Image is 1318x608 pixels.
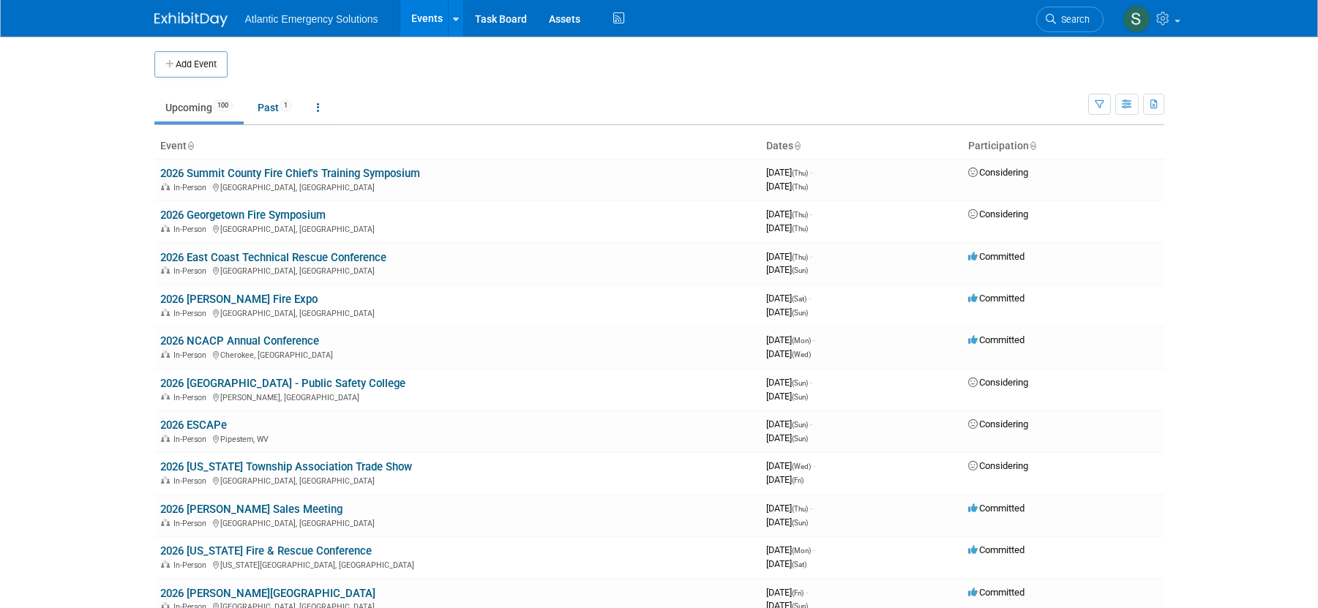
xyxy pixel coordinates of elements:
span: (Sat) [792,560,806,568]
span: Committed [968,334,1025,345]
span: (Sun) [792,421,808,429]
span: [DATE] [766,334,815,345]
div: Pipestem, WV [160,432,755,444]
span: (Fri) [792,476,804,484]
span: In-Person [173,309,211,318]
span: (Thu) [792,183,808,191]
span: (Sun) [792,519,808,527]
span: - [809,293,811,304]
span: (Sun) [792,309,808,317]
a: 2026 [GEOGRAPHIC_DATA] - Public Safety College [160,377,405,390]
span: [DATE] [766,391,808,402]
span: In-Person [173,435,211,444]
a: 2026 Summit County Fire Chief's Training Symposium [160,167,420,180]
span: - [810,377,812,388]
a: 2026 ESCAPe [160,419,227,432]
a: 2026 [PERSON_NAME][GEOGRAPHIC_DATA] [160,587,375,600]
span: - [810,167,812,178]
div: Cherokee, [GEOGRAPHIC_DATA] [160,348,755,360]
span: (Fri) [792,589,804,597]
span: 100 [213,100,233,111]
span: (Wed) [792,462,811,470]
span: [DATE] [766,432,808,443]
div: [GEOGRAPHIC_DATA], [GEOGRAPHIC_DATA] [160,181,755,192]
span: [DATE] [766,181,808,192]
img: In-Person Event [161,519,170,526]
img: ExhibitDay [154,12,228,27]
span: Committed [968,293,1025,304]
span: [DATE] [766,293,811,304]
span: Search [1056,14,1090,25]
span: - [813,544,815,555]
span: 1 [280,100,292,111]
span: [DATE] [766,558,806,569]
img: In-Person Event [161,560,170,568]
img: In-Person Event [161,393,170,400]
span: Considering [968,167,1028,178]
a: Search [1036,7,1104,32]
img: In-Person Event [161,476,170,484]
span: Considering [968,419,1028,429]
span: [DATE] [766,544,815,555]
span: [DATE] [766,307,808,318]
span: Committed [968,544,1025,555]
img: In-Person Event [161,225,170,232]
a: 2026 [US_STATE] Township Association Trade Show [160,460,412,473]
img: In-Person Event [161,350,170,358]
th: Event [154,134,760,159]
div: [GEOGRAPHIC_DATA], [GEOGRAPHIC_DATA] [160,264,755,276]
span: [DATE] [766,517,808,528]
span: (Sun) [792,266,808,274]
span: - [810,209,812,219]
span: - [810,503,812,514]
a: 2026 [US_STATE] Fire & Rescue Conference [160,544,372,558]
th: Participation [962,134,1164,159]
div: [GEOGRAPHIC_DATA], [GEOGRAPHIC_DATA] [160,517,755,528]
div: [GEOGRAPHIC_DATA], [GEOGRAPHIC_DATA] [160,474,755,486]
span: In-Person [173,393,211,402]
th: Dates [760,134,962,159]
span: In-Person [173,225,211,234]
span: [DATE] [766,474,804,485]
span: In-Person [173,560,211,570]
span: [DATE] [766,251,812,262]
span: Atlantic Emergency Solutions [245,13,378,25]
span: (Sun) [792,393,808,401]
img: In-Person Event [161,435,170,442]
a: 2026 [PERSON_NAME] Sales Meeting [160,503,342,516]
span: - [806,587,808,598]
a: 2026 Georgetown Fire Symposium [160,209,326,222]
span: - [810,419,812,429]
span: Committed [968,587,1025,598]
span: (Thu) [792,505,808,513]
span: [DATE] [766,264,808,275]
span: (Thu) [792,225,808,233]
span: (Thu) [792,253,808,261]
span: In-Person [173,476,211,486]
span: [DATE] [766,348,811,359]
span: [DATE] [766,222,808,233]
div: [PERSON_NAME], [GEOGRAPHIC_DATA] [160,391,755,402]
a: Past1 [247,94,303,121]
span: In-Person [173,350,211,360]
span: Considering [968,377,1028,388]
span: [DATE] [766,503,812,514]
span: In-Person [173,266,211,276]
span: (Mon) [792,547,811,555]
img: In-Person Event [161,266,170,274]
span: (Thu) [792,169,808,177]
img: In-Person Event [161,183,170,190]
span: In-Person [173,519,211,528]
span: - [813,334,815,345]
span: (Sat) [792,295,806,303]
span: [DATE] [766,419,812,429]
span: [DATE] [766,167,812,178]
span: - [813,460,815,471]
span: [DATE] [766,209,812,219]
span: [DATE] [766,460,815,471]
span: [DATE] [766,587,808,598]
span: (Thu) [792,211,808,219]
div: [GEOGRAPHIC_DATA], [GEOGRAPHIC_DATA] [160,222,755,234]
img: Stephanie Hood [1123,5,1150,33]
span: Committed [968,251,1025,262]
